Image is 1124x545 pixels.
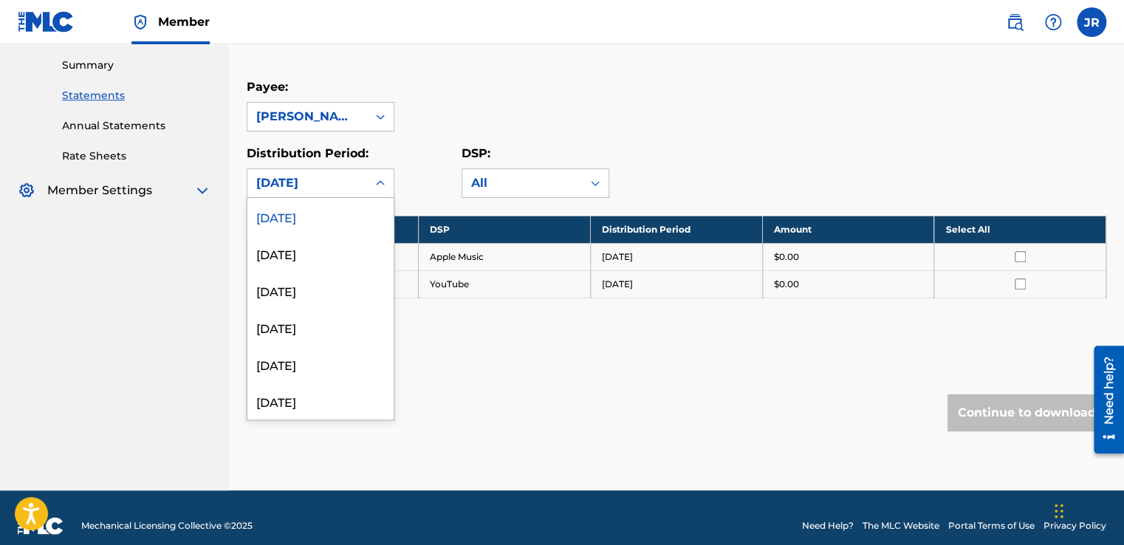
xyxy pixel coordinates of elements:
span: Member [158,13,210,30]
th: Distribution Period [590,216,762,243]
th: Amount [762,216,934,243]
img: Top Rightsholder [131,13,149,31]
p: $0.00 [774,278,799,291]
div: All [471,174,573,192]
img: logo [18,517,64,535]
div: [DATE] [247,383,394,419]
div: Widget de chat [1050,474,1124,545]
a: Rate Sheets [62,148,211,164]
a: The MLC Website [863,519,939,532]
a: Privacy Policy [1044,519,1106,532]
div: User Menu [1077,7,1106,37]
label: Payee: [247,80,288,94]
a: Statements [62,88,211,103]
a: Portal Terms of Use [948,519,1035,532]
label: Distribution Period: [247,146,369,160]
div: [DATE] [247,272,394,309]
label: DSP: [462,146,490,160]
div: Help [1038,7,1068,37]
a: Summary [62,58,211,73]
div: [DATE] [247,198,394,235]
img: expand [193,182,211,199]
p: $0.00 [774,250,799,264]
iframe: Chat Widget [1050,474,1124,545]
div: [DATE] [256,174,358,192]
a: Need Help? [802,519,854,532]
iframe: Resource Center [1083,340,1124,459]
th: DSP [419,216,591,243]
div: [PERSON_NAME] [256,108,358,126]
img: Member Settings [18,182,35,199]
img: search [1006,13,1024,31]
a: Public Search [1000,7,1029,37]
td: [DATE] [590,243,762,270]
span: Member Settings [47,182,152,199]
td: YouTube [419,270,591,298]
img: MLC Logo [18,11,75,32]
div: [DATE] [247,235,394,272]
th: Select All [934,216,1106,243]
div: Arrastrar [1055,489,1063,533]
td: Apple Music [419,243,591,270]
div: [DATE] [247,309,394,346]
img: help [1044,13,1062,31]
div: [DATE] [247,346,394,383]
span: Mechanical Licensing Collective © 2025 [81,519,253,532]
a: Annual Statements [62,118,211,134]
td: [DATE] [590,270,762,298]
